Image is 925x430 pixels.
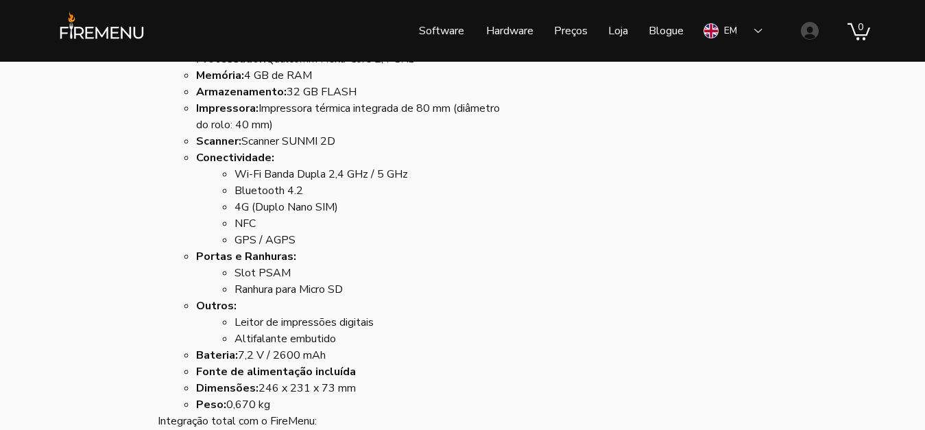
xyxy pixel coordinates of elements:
[235,232,501,248] p: GPS / AGPS
[196,397,226,412] strong: Peso:
[196,67,501,84] p: 4 GB de RAM
[858,21,863,32] text: 0
[196,101,259,116] strong: Impressora:
[235,166,501,182] p: Wi-Fi Banda Dupla 2,4 GHz / 5 GHz
[861,366,925,430] iframe: Wix Chat
[235,215,501,232] p: NFC
[158,413,501,429] p: Integração total com o FireMenu:
[196,100,501,133] p: Impressora térmica integrada de 80 mm (diâmetro do rolo: 40 mm)
[55,10,149,50] img: Logótipo do FireMenu
[196,133,501,150] p: Scanner SUNMI 2D
[196,347,501,363] p: 7,2 V / 2600 mAh
[196,150,274,165] strong: Conectividade:
[196,364,356,379] strong: Fonte de alimentação incluída
[409,14,474,48] a: Software
[196,249,296,264] strong: Portas e Ranhuras:
[412,14,471,48] p: Software
[196,381,259,396] strong: Dimensões:
[235,314,501,331] p: Leitor de impressões digitais
[642,14,690,48] p: Blogue
[307,14,694,48] nav: Site
[848,21,870,40] a: Cart with 0 items
[547,14,594,48] p: Preços
[196,84,501,100] p: 32 GB FLASH
[235,182,501,199] p: Bluetooth 4.2
[196,380,501,396] p: 246 x 231 x 73 mm
[196,134,241,149] strong: Scanner:
[544,14,597,48] a: Preços
[196,298,237,313] strong: Outros:
[196,84,287,99] strong: Armazenamento:
[724,24,737,38] div: EM
[196,348,238,363] strong: Bateria:
[601,14,635,48] p: Loja
[694,15,772,47] div: Language Selector: English
[235,199,501,215] p: 4G (Duplo Nano SIM)
[235,331,501,347] p: Altifalante embutido
[638,14,694,48] a: Blogue
[597,14,638,48] a: Loja
[479,14,540,48] p: Hardware
[474,14,544,48] a: Hardware
[704,23,719,38] img: Inglês
[196,68,244,83] strong: Memória:
[235,265,501,281] p: Slot PSAM
[196,396,501,413] p: 0,670 kg
[235,281,501,298] p: Ranhura para Micro SD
